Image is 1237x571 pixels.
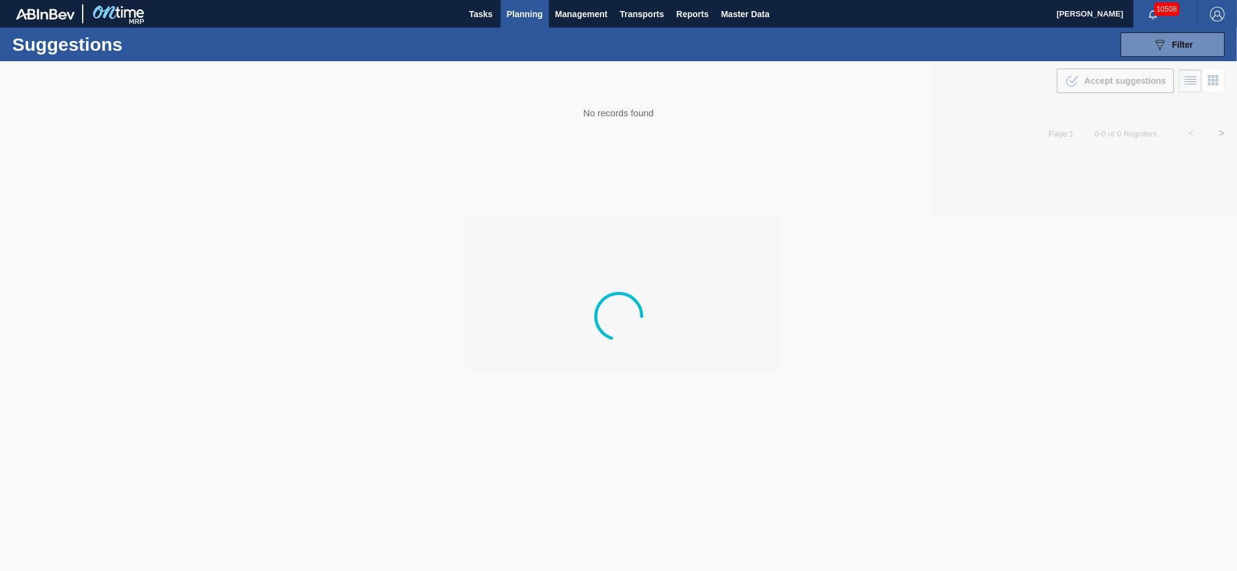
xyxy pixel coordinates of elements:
span: 10508 [1154,2,1179,16]
button: Notifications [1133,6,1173,23]
span: Planning [507,7,543,21]
span: Management [555,7,608,21]
img: Logout [1210,7,1225,21]
span: Transports [620,7,664,21]
h1: Suggestions [12,37,230,51]
img: TNhmsLtSVTkK8tSr43FrP2fwEKptu5GPRR3wAAAABJRU5ErkJggg== [16,9,75,20]
button: Filter [1121,32,1225,57]
span: Reports [676,7,709,21]
span: Master Data [721,7,770,21]
span: Tasks [467,7,494,21]
span: Filter [1172,40,1193,50]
